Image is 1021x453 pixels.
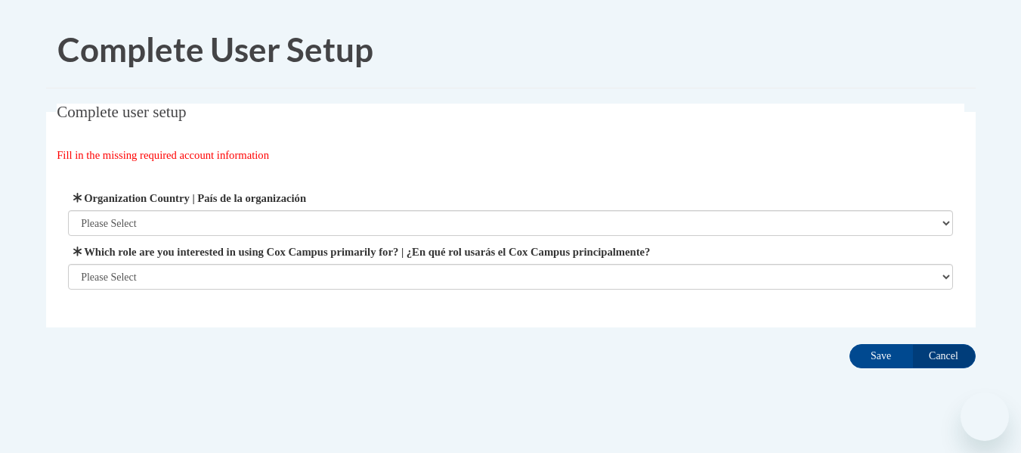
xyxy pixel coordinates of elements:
input: Save [849,344,913,368]
label: Which role are you interested in using Cox Campus primarily for? | ¿En qué rol usarás el Cox Camp... [68,244,953,260]
input: Cancel [912,344,976,368]
iframe: Button to launch messaging window [961,392,1009,441]
span: Complete user setup [57,103,186,121]
span: Fill in the missing required account information [57,149,269,161]
span: Complete User Setup [57,29,373,69]
label: Organization Country | País de la organización [68,190,953,206]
